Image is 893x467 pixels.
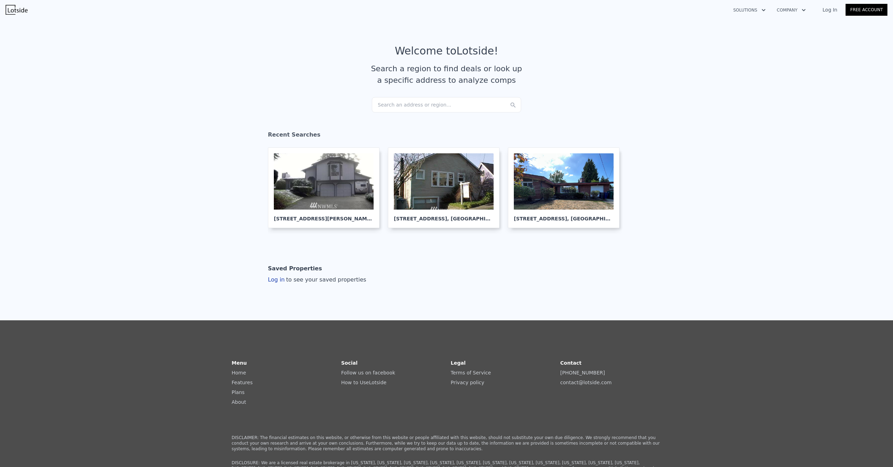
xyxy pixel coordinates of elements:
[232,389,245,395] a: Plans
[451,370,491,375] a: Terms of Service
[560,380,611,385] a: contact@lotside.com
[232,435,661,452] p: DISCLAIMER: The financial estimates on this website, or otherwise from this website or people aff...
[368,63,525,86] div: Search a region to find deals or look up a specific address to analyze comps
[388,147,505,228] a: [STREET_ADDRESS], [GEOGRAPHIC_DATA]
[232,399,246,405] a: About
[560,370,605,375] a: [PHONE_NUMBER]
[451,380,484,385] a: Privacy policy
[341,370,395,375] a: Follow us on facebook
[395,45,498,57] div: Welcome to Lotside !
[394,210,494,222] div: [STREET_ADDRESS] , [GEOGRAPHIC_DATA]
[846,4,887,16] a: Free Account
[268,276,366,284] div: Log in
[372,97,521,112] div: Search an address or region...
[232,360,247,366] strong: Menu
[560,360,581,366] strong: Contact
[274,210,374,222] div: [STREET_ADDRESS][PERSON_NAME] , Auburn
[341,380,387,385] a: How to UseLotside
[771,4,811,16] button: Company
[285,276,366,283] span: to see your saved properties
[232,370,246,375] a: Home
[814,6,846,13] a: Log In
[451,360,466,366] strong: Legal
[6,5,28,15] img: Lotside
[268,125,625,147] div: Recent Searches
[514,210,614,222] div: [STREET_ADDRESS] , [GEOGRAPHIC_DATA]
[232,380,253,385] a: Features
[341,360,358,366] strong: Social
[508,147,625,228] a: [STREET_ADDRESS], [GEOGRAPHIC_DATA]
[728,4,771,16] button: Solutions
[268,147,385,228] a: [STREET_ADDRESS][PERSON_NAME], Auburn
[268,262,322,276] div: Saved Properties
